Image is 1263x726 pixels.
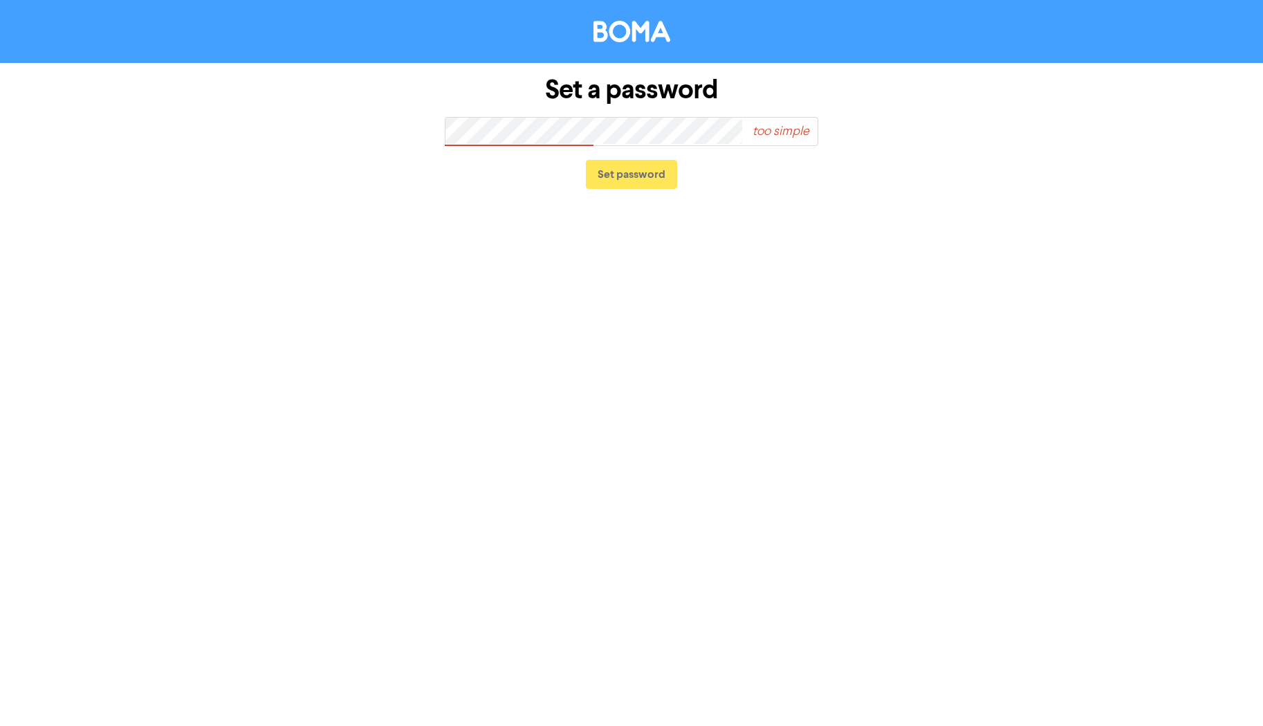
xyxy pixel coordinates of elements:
h1: Set a password [445,74,818,106]
iframe: Chat Widget [1194,660,1263,726]
img: BOMA Logo [593,21,670,42]
button: Set password [586,160,677,189]
span: too simple [706,116,818,147]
